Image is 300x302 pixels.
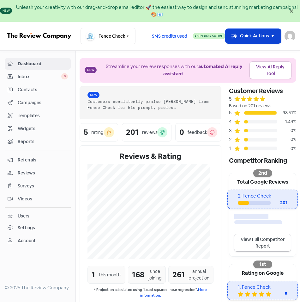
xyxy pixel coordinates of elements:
a: 0feedback [175,123,221,142]
a: Inbox 0 [5,71,71,83]
button: Fence Check [81,28,135,45]
a: Templates [5,110,71,122]
div: rating [91,129,104,136]
div: 2 [229,136,234,143]
small: * Projection calculated using "Least squares linear regression". [87,287,213,299]
div: Competitor Ranking [229,156,296,165]
a: Users [5,210,71,222]
div: annual projection [189,268,209,281]
div: 201 [271,199,287,206]
a: 201reviews [122,123,171,142]
div: 1 [229,145,234,152]
a: Widgets [5,123,71,135]
div: 5 [84,129,88,136]
span: New [87,92,99,98]
div: 1. Fence Check [238,284,287,291]
div: Streamline your review responses with our . [99,63,250,77]
a: View Full Competitor Report [234,234,291,251]
div: this month [99,272,121,278]
a: Campaigns [5,97,71,109]
a: Account [5,235,71,247]
div: Settings [18,224,35,231]
a: Referrals [5,154,71,166]
span: New [85,67,97,73]
div: 0% [277,145,296,152]
span: Contacts [18,86,68,93]
span: Videos [18,196,68,202]
b: automated AI reply assistant [163,63,242,77]
div: 168 [132,269,144,280]
div: 2. Fence Check [238,192,287,200]
div: 5 [273,291,287,297]
div: 5 [229,109,234,116]
div: feedback [188,129,207,136]
div: 0% [277,136,296,143]
span: Sending Active [197,34,223,38]
div: 2nd [253,169,272,177]
span: Reviews [18,170,68,176]
a: SMS credits used [147,33,193,39]
div: 5 [229,96,231,103]
span: Surveys [18,183,68,189]
div: 3 [229,127,234,135]
div: 1st [253,261,272,268]
a: Videos [5,193,71,205]
div: Customers consistently praise [PERSON_NAME] from Fence Check for his prompt, profess [87,98,213,110]
span: Templates [18,112,68,119]
div: Account [18,237,36,244]
div: reviews [142,129,157,136]
div: 201 [126,129,139,136]
span: Reports [18,138,68,145]
div: Users [18,213,29,219]
div: Total Google Reviews [229,173,296,190]
span: Campaigns [18,99,68,106]
span: Referrals [18,157,68,163]
div: Based on 201 reviews [229,103,296,109]
div: © 2025 The Review Company [5,284,71,292]
a: Reports [5,136,71,148]
div: 261 [172,269,185,280]
a: Sending Active [193,33,225,40]
div: 0% [277,127,296,134]
a: 5rating [80,123,118,142]
a: Dashboard [5,58,71,70]
div: Rating on Google [229,264,296,281]
a: Surveys [5,180,71,192]
div: since joining [148,268,162,281]
div: Reviews & Rating [87,151,213,162]
span: Dashboard [18,60,68,67]
div: 0 [179,129,184,136]
a: View AI Reply Tool [250,62,291,79]
span: Widgets [18,125,68,132]
div: Unleash your creativity with our drag-and-drop email editor 🚀 the easiest way to design and send ... [14,4,300,18]
div: 1 [92,269,95,280]
button: Quick Actions [225,29,281,44]
a: Reviews [5,167,71,179]
span: SMS credits used [152,33,187,40]
div: Customer Reviews [229,86,296,96]
a: Contacts [5,84,71,96]
div: 1.49% [277,118,296,125]
div: 4 [229,118,234,125]
img: User [285,31,295,41]
a: Settings [5,222,71,234]
div: 98.51% [277,110,296,116]
span: Inbox [18,73,61,80]
span: 0 [61,73,68,79]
